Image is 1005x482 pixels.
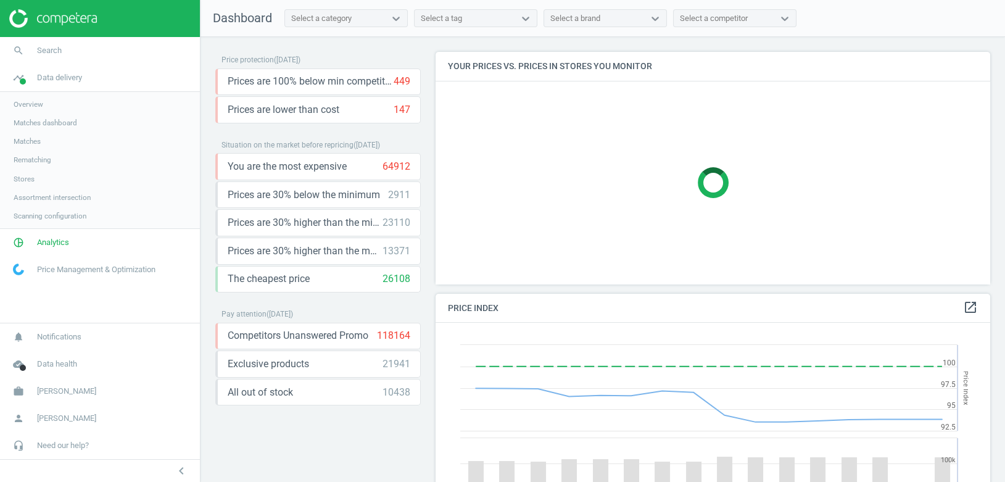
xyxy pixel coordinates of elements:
span: Exclusive products [228,357,309,371]
i: chevron_left [174,463,189,478]
text: 95 [947,401,956,410]
i: timeline [7,66,30,89]
tspan: Price Index [962,371,970,405]
div: 13371 [383,244,410,258]
button: chevron_left [166,463,197,479]
div: Select a competitor [680,13,748,24]
text: 97.5 [941,380,956,389]
div: 23110 [383,216,410,230]
span: Competitors Unanswered Promo [228,329,368,343]
img: wGWNvw8QSZomAAAAABJRU5ErkJggg== [13,264,24,275]
span: Price Management & Optimization [37,264,155,275]
span: Price protection [221,56,274,64]
span: [PERSON_NAME] [37,413,96,424]
span: Search [37,45,62,56]
span: Analytics [37,237,69,248]
span: [PERSON_NAME] [37,386,96,397]
span: ( [DATE] ) [274,56,300,64]
span: Notifications [37,331,81,343]
span: The cheapest price [228,272,310,286]
span: Need our help? [37,440,89,451]
span: Matches [14,136,41,146]
div: 147 [394,103,410,117]
span: ( [DATE] ) [354,141,380,149]
i: cloud_done [7,352,30,376]
div: 26108 [383,272,410,286]
i: open_in_new [963,300,978,315]
div: Select a tag [421,13,462,24]
img: ajHJNr6hYgQAAAAASUVORK5CYII= [9,9,97,28]
div: 118164 [377,329,410,343]
div: 449 [394,75,410,88]
i: search [7,39,30,62]
div: Select a category [291,13,352,24]
div: 10438 [383,386,410,399]
span: Matches dashboard [14,118,77,128]
span: Dashboard [213,10,272,25]
text: 100 [943,359,956,367]
text: 100k [941,456,956,464]
span: ( [DATE] ) [267,310,293,318]
text: 92.5 [941,423,956,431]
span: Prices are lower than cost [228,103,339,117]
span: Data delivery [37,72,82,83]
div: 2911 [388,188,410,202]
span: All out of stock [228,386,293,399]
i: headset_mic [7,434,30,457]
i: work [7,380,30,403]
div: 64912 [383,160,410,173]
i: notifications [7,325,30,349]
i: pie_chart_outlined [7,231,30,254]
span: Prices are 30% higher than the minimum [228,216,383,230]
span: Pay attention [221,310,267,318]
span: Prices are 30% higher than the maximal [228,244,383,258]
span: Prices are 100% below min competitor [228,75,394,88]
div: Select a brand [550,13,600,24]
a: open_in_new [963,300,978,316]
i: person [7,407,30,430]
span: Data health [37,359,77,370]
span: Overview [14,99,43,109]
div: 21941 [383,357,410,371]
span: You are the most expensive [228,160,347,173]
span: Assortment intersection [14,193,91,202]
span: Situation on the market before repricing [221,141,354,149]
h4: Price Index [436,294,990,323]
span: Scanning configuration [14,211,86,221]
span: Rematching [14,155,51,165]
h4: Your prices vs. prices in stores you monitor [436,52,990,81]
span: Prices are 30% below the minimum [228,188,380,202]
span: Stores [14,174,35,184]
